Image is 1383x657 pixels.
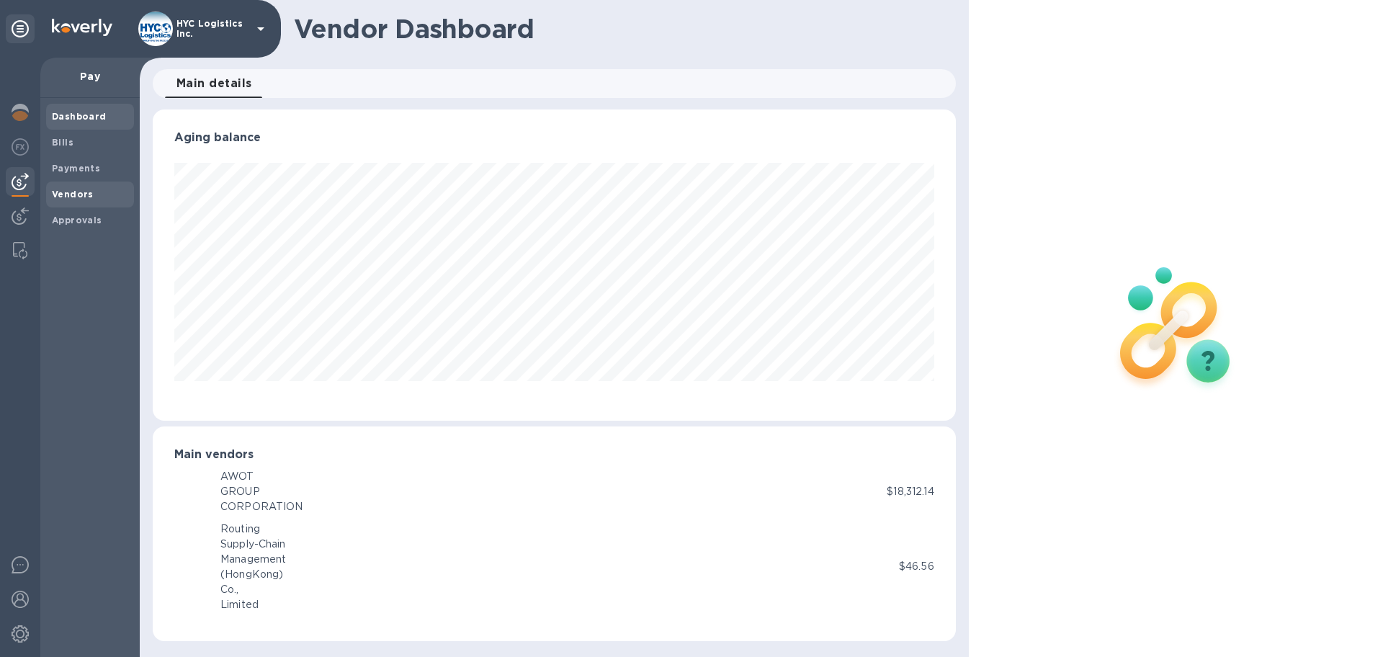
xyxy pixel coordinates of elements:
div: Co., [220,582,286,597]
b: Approvals [52,215,102,225]
div: Routing [220,522,286,537]
img: Foreign exchange [12,138,29,156]
p: $18,312.14 [887,484,934,499]
p: HYC Logistics Inc. [176,19,249,39]
b: Vendors [52,189,94,200]
div: AWOT [220,469,303,484]
div: GROUP [220,484,303,499]
span: Main details [176,73,252,94]
h1: Vendor Dashboard [294,14,946,44]
div: CORPORATION [220,499,303,514]
div: Management [220,552,286,567]
b: Dashboard [52,111,107,122]
img: Logo [52,19,112,36]
h3: Aging balance [174,131,934,145]
b: Payments [52,163,100,174]
p: Pay [52,69,128,84]
div: Unpin categories [6,14,35,43]
div: Limited [220,597,286,612]
div: Supply-Chain [220,537,286,552]
div: (HongKong) [220,567,286,582]
p: $46.56 [899,559,934,574]
h3: Main vendors [174,448,934,462]
b: Bills [52,137,73,148]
